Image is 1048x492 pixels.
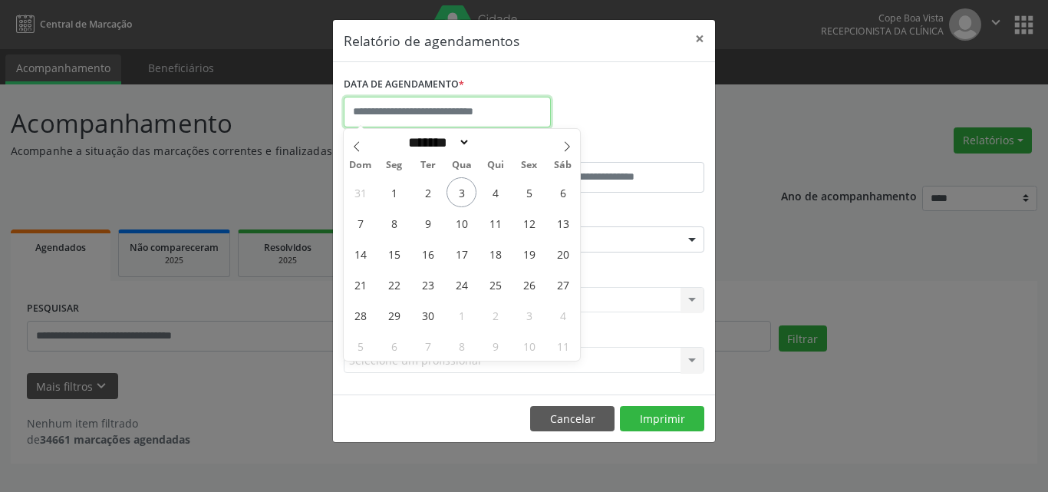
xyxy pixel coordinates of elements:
[514,239,544,269] span: Setembro 19, 2025
[548,177,578,207] span: Setembro 6, 2025
[379,177,409,207] span: Setembro 1, 2025
[413,331,443,361] span: Outubro 7, 2025
[344,31,519,51] h5: Relatório de agendamentos
[413,208,443,238] span: Setembro 9, 2025
[548,208,578,238] span: Setembro 13, 2025
[345,269,375,299] span: Setembro 21, 2025
[445,160,479,170] span: Qua
[620,406,704,432] button: Imprimir
[546,160,580,170] span: Sáb
[684,20,715,58] button: Close
[345,177,375,207] span: Agosto 31, 2025
[413,239,443,269] span: Setembro 16, 2025
[530,406,615,432] button: Cancelar
[480,208,510,238] span: Setembro 11, 2025
[379,208,409,238] span: Setembro 8, 2025
[480,177,510,207] span: Setembro 4, 2025
[379,331,409,361] span: Outubro 6, 2025
[447,331,476,361] span: Outubro 8, 2025
[447,177,476,207] span: Setembro 3, 2025
[379,269,409,299] span: Setembro 22, 2025
[403,134,470,150] select: Month
[548,269,578,299] span: Setembro 27, 2025
[447,300,476,330] span: Outubro 1, 2025
[512,160,546,170] span: Sex
[528,138,704,162] label: ATÉ
[480,239,510,269] span: Setembro 18, 2025
[480,300,510,330] span: Outubro 2, 2025
[377,160,411,170] span: Seg
[379,300,409,330] span: Setembro 29, 2025
[514,331,544,361] span: Outubro 10, 2025
[345,239,375,269] span: Setembro 14, 2025
[480,269,510,299] span: Setembro 25, 2025
[379,239,409,269] span: Setembro 15, 2025
[447,239,476,269] span: Setembro 17, 2025
[413,300,443,330] span: Setembro 30, 2025
[548,239,578,269] span: Setembro 20, 2025
[514,269,544,299] span: Setembro 26, 2025
[345,208,375,238] span: Setembro 7, 2025
[548,300,578,330] span: Outubro 4, 2025
[548,331,578,361] span: Outubro 11, 2025
[413,269,443,299] span: Setembro 23, 2025
[470,134,521,150] input: Year
[514,300,544,330] span: Outubro 3, 2025
[514,177,544,207] span: Setembro 5, 2025
[411,160,445,170] span: Ter
[447,208,476,238] span: Setembro 10, 2025
[344,73,464,97] label: DATA DE AGENDAMENTO
[514,208,544,238] span: Setembro 12, 2025
[345,300,375,330] span: Setembro 28, 2025
[479,160,512,170] span: Qui
[480,331,510,361] span: Outubro 9, 2025
[447,269,476,299] span: Setembro 24, 2025
[345,331,375,361] span: Outubro 5, 2025
[344,160,377,170] span: Dom
[413,177,443,207] span: Setembro 2, 2025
